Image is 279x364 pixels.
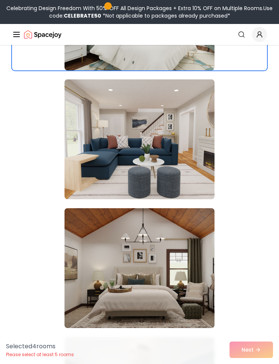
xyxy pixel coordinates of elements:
p: Please select at least 5 rooms [6,352,74,358]
nav: Global [12,24,267,45]
img: Room room-40 [64,208,214,328]
b: CELEBRATE50 [64,12,101,19]
img: Room room-39 [64,79,214,199]
img: Spacejoy Logo [24,27,61,42]
p: Selected 4 room s [6,342,74,351]
div: Celebrating Design Freedom With 50% OFF All Design Packages + Extra 10% OFF on Multiple Rooms. [3,4,276,19]
span: *Not applicable to packages already purchased* [101,12,230,19]
span: Use code: [49,4,273,19]
a: Spacejoy [24,27,61,42]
